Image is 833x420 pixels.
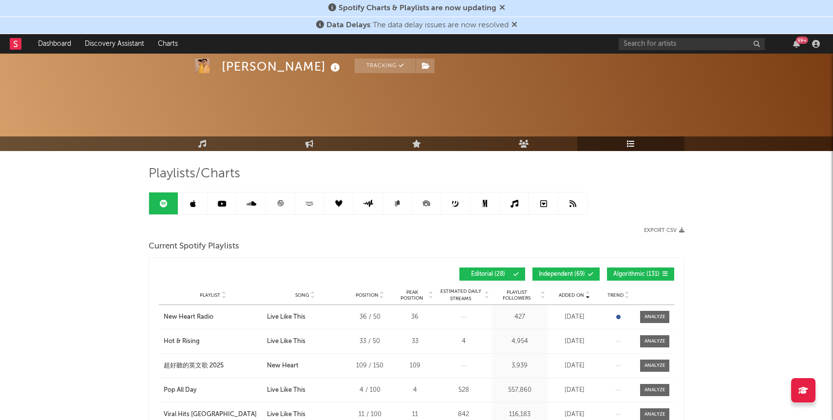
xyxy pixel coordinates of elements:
[607,267,674,281] button: Algorithmic(131)
[355,58,416,73] button: Tracking
[151,34,185,54] a: Charts
[164,385,197,395] div: Pop All Day
[494,337,545,346] div: 4,954
[793,40,800,48] button: 99+
[494,361,545,371] div: 3,939
[200,292,220,298] span: Playlist
[348,312,392,322] div: 36 / 50
[78,34,151,54] a: Discovery Assistant
[438,337,489,346] div: 4
[267,312,305,322] div: Live Like This
[295,292,309,298] span: Song
[494,385,545,395] div: 557,860
[397,289,427,301] span: Peak Position
[326,21,370,29] span: Data Delays
[397,361,433,371] div: 109
[267,337,305,346] div: Live Like This
[438,410,489,420] div: 842
[164,312,262,322] a: New Heart Radio
[397,385,433,395] div: 4
[149,241,239,252] span: Current Spotify Playlists
[539,271,585,277] span: Independent ( 69 )
[164,337,262,346] a: Hot & Rising
[494,312,545,322] div: 427
[511,21,517,29] span: Dismiss
[267,410,305,420] div: Live Like This
[267,385,305,395] div: Live Like This
[438,385,489,395] div: 528
[397,312,433,322] div: 36
[494,410,545,420] div: 116,183
[222,58,342,75] div: [PERSON_NAME]
[494,289,539,301] span: Playlist Followers
[550,312,599,322] div: [DATE]
[164,312,213,322] div: New Heart Radio
[550,385,599,395] div: [DATE]
[164,361,224,371] div: 超好聽的英文歌 2025
[644,228,684,233] button: Export CSV
[613,271,660,277] span: Algorithmic ( 131 )
[149,168,240,180] span: Playlists/Charts
[550,410,599,420] div: [DATE]
[499,4,505,12] span: Dismiss
[397,337,433,346] div: 33
[532,267,600,281] button: Independent(69)
[348,337,392,346] div: 33 / 50
[348,361,392,371] div: 109 / 150
[559,292,584,298] span: Added On
[326,21,509,29] span: : The data delay issues are now resolved
[267,361,299,371] div: New Heart
[619,38,765,50] input: Search for artists
[397,410,433,420] div: 11
[607,292,624,298] span: Trend
[164,337,200,346] div: Hot & Rising
[438,288,483,303] span: Estimated Daily Streams
[550,361,599,371] div: [DATE]
[164,361,262,371] a: 超好聽的英文歌 2025
[796,37,808,44] div: 99 +
[31,34,78,54] a: Dashboard
[164,410,262,420] a: Viral Hits [GEOGRAPHIC_DATA]
[339,4,496,12] span: Spotify Charts & Playlists are now updating
[348,410,392,420] div: 11 / 100
[466,271,511,277] span: Editorial ( 28 )
[348,385,392,395] div: 4 / 100
[356,292,379,298] span: Position
[459,267,525,281] button: Editorial(28)
[550,337,599,346] div: [DATE]
[164,385,262,395] a: Pop All Day
[164,410,257,420] div: Viral Hits [GEOGRAPHIC_DATA]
